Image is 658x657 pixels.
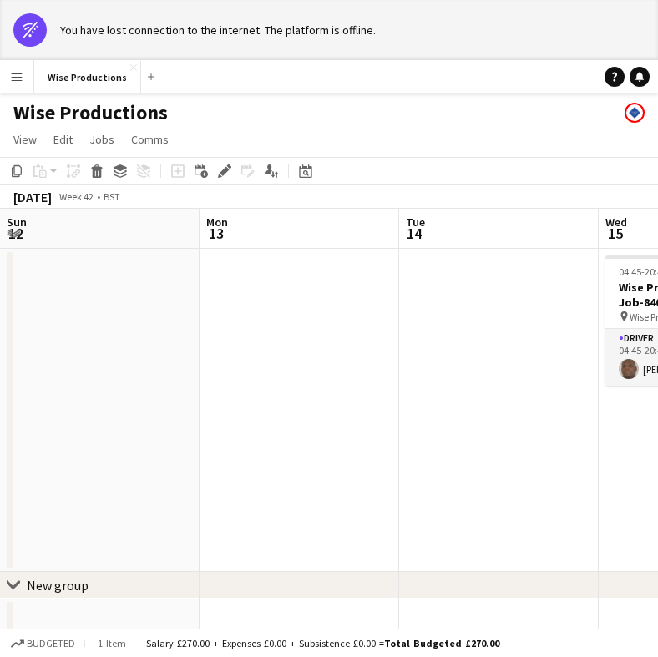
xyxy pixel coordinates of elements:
span: View [13,132,37,147]
span: 15 [603,224,627,243]
span: 1 item [92,637,132,649]
span: Mon [206,215,228,230]
span: Budgeted [27,638,75,649]
a: Jobs [83,129,121,150]
span: Comms [131,132,169,147]
button: Budgeted [8,634,78,653]
a: Comms [124,129,175,150]
a: Edit [47,129,79,150]
a: View [7,129,43,150]
span: Total Budgeted £270.00 [384,637,499,649]
span: Edit [53,132,73,147]
span: Tue [406,215,425,230]
span: Sun [7,215,27,230]
div: New group [27,577,89,594]
div: You have lost connection to the internet. The platform is offline. [60,23,376,38]
div: Salary £270.00 + Expenses £0.00 + Subsistence £0.00 = [146,637,499,649]
app-user-avatar: Paul Harris [625,103,645,123]
span: 14 [403,224,425,243]
span: Week 42 [55,190,97,203]
div: [DATE] [13,189,52,205]
h1: Wise Productions [13,100,168,125]
span: Jobs [89,132,114,147]
span: 12 [4,224,27,243]
div: BST [104,190,120,203]
button: Wise Productions [34,61,141,93]
span: 13 [204,224,228,243]
span: Wed [605,215,627,230]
